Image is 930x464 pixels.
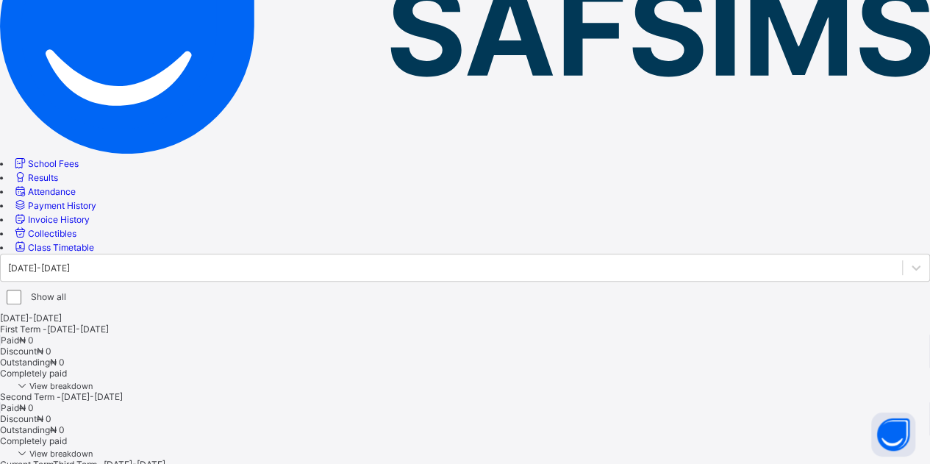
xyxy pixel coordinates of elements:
[12,172,58,183] a: Results
[57,391,123,402] span: - [DATE]-[DATE]
[1,402,19,413] span: Paid
[19,335,34,346] span: ₦ 0
[12,242,94,253] a: Class Timetable
[15,381,93,391] span: View breakdown
[8,262,70,273] div: [DATE]-[DATE]
[15,446,29,459] i: arrow
[28,186,76,197] span: Attendance
[12,200,96,211] a: Payment History
[28,214,90,225] span: Invoice History
[28,200,96,211] span: Payment History
[50,357,65,368] span: ₦ 0
[50,424,65,435] span: ₦ 0
[28,242,94,253] span: Class Timetable
[12,228,76,239] a: Collectibles
[1,335,19,346] span: Paid
[28,228,76,239] span: Collectibles
[871,413,915,457] button: Open asap
[12,158,79,169] a: School Fees
[19,402,34,413] span: ₦ 0
[12,214,90,225] a: Invoice History
[28,158,79,169] span: School Fees
[37,413,51,424] span: ₦ 0
[43,324,109,335] span: - [DATE]-[DATE]
[15,379,29,391] i: arrow
[31,291,66,302] label: Show all
[15,449,93,459] span: View breakdown
[37,346,51,357] span: ₦ 0
[28,172,58,183] span: Results
[12,186,76,197] a: Attendance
